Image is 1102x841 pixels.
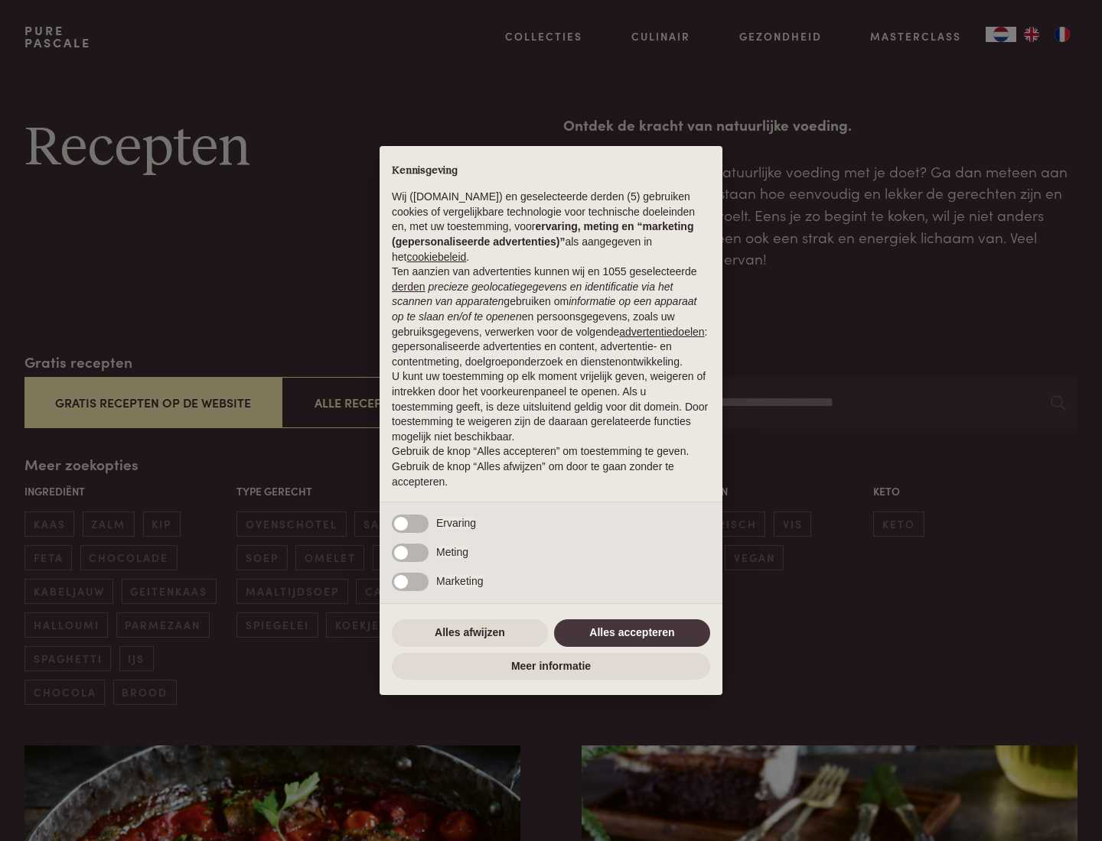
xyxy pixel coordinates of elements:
[392,295,697,323] em: informatie op een apparaat op te slaan en/of te openen
[436,546,468,558] span: Meting
[392,265,710,369] p: Ten aanzien van advertenties kunnen wij en 1055 geselecteerde gebruiken om en persoonsgegevens, z...
[392,281,673,308] em: precieze geolocatiegegevens en identificatie via het scannen van apparaten
[406,251,466,263] a: cookiebeleid
[392,369,710,444] p: U kunt uw toestemming op elk moment vrijelijk geven, weigeren of intrekken door het voorkeurenpan...
[392,619,548,647] button: Alles afwijzen
[436,575,483,587] span: Marketing
[436,517,476,529] span: Ervaring
[554,619,710,647] button: Alles accepteren
[392,444,710,489] p: Gebruik de knop “Alles accepteren” om toestemming te geven. Gebruik de knop “Alles afwijzen” om d...
[392,220,693,248] strong: ervaring, meting en “marketing (gepersonaliseerde advertenties)”
[392,164,710,178] h2: Kennisgeving
[392,653,710,680] button: Meer informatie
[619,325,704,340] button: advertentiedoelen
[392,280,425,295] button: derden
[392,190,710,265] p: Wij ([DOMAIN_NAME]) en geselecteerde derden (5) gebruiken cookies of vergelijkbare technologie vo...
